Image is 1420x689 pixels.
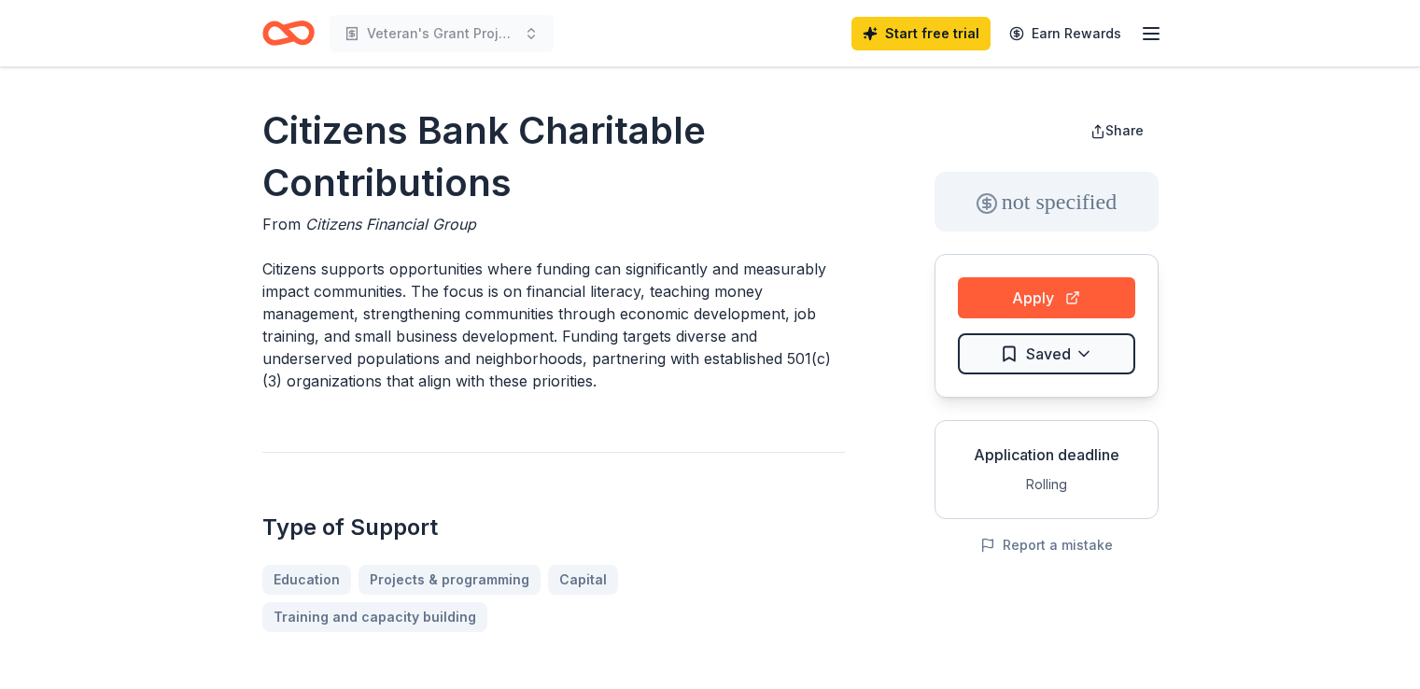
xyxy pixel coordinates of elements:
span: Citizens Financial Group [305,215,476,233]
a: Training and capacity building [262,602,487,632]
div: not specified [935,172,1159,232]
span: Veteran's Grant Project [367,22,516,45]
div: Rolling [950,473,1143,496]
button: Report a mistake [980,534,1113,556]
a: Capital [548,565,618,595]
div: Application deadline [950,443,1143,466]
button: Share [1076,112,1159,149]
a: Earn Rewards [998,17,1132,50]
h1: Citizens Bank Charitable Contributions [262,105,845,209]
button: Veteran's Grant Project [330,15,554,52]
a: Projects & programming [359,565,541,595]
a: Education [262,565,351,595]
div: From [262,213,845,235]
button: Saved [958,333,1135,374]
h2: Type of Support [262,513,845,542]
a: Start free trial [851,17,991,50]
a: Home [262,11,315,55]
span: Saved [1026,342,1071,366]
p: Citizens supports opportunities where funding can significantly and measurably impact communities... [262,258,845,392]
button: Apply [958,277,1135,318]
span: Share [1105,122,1144,138]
